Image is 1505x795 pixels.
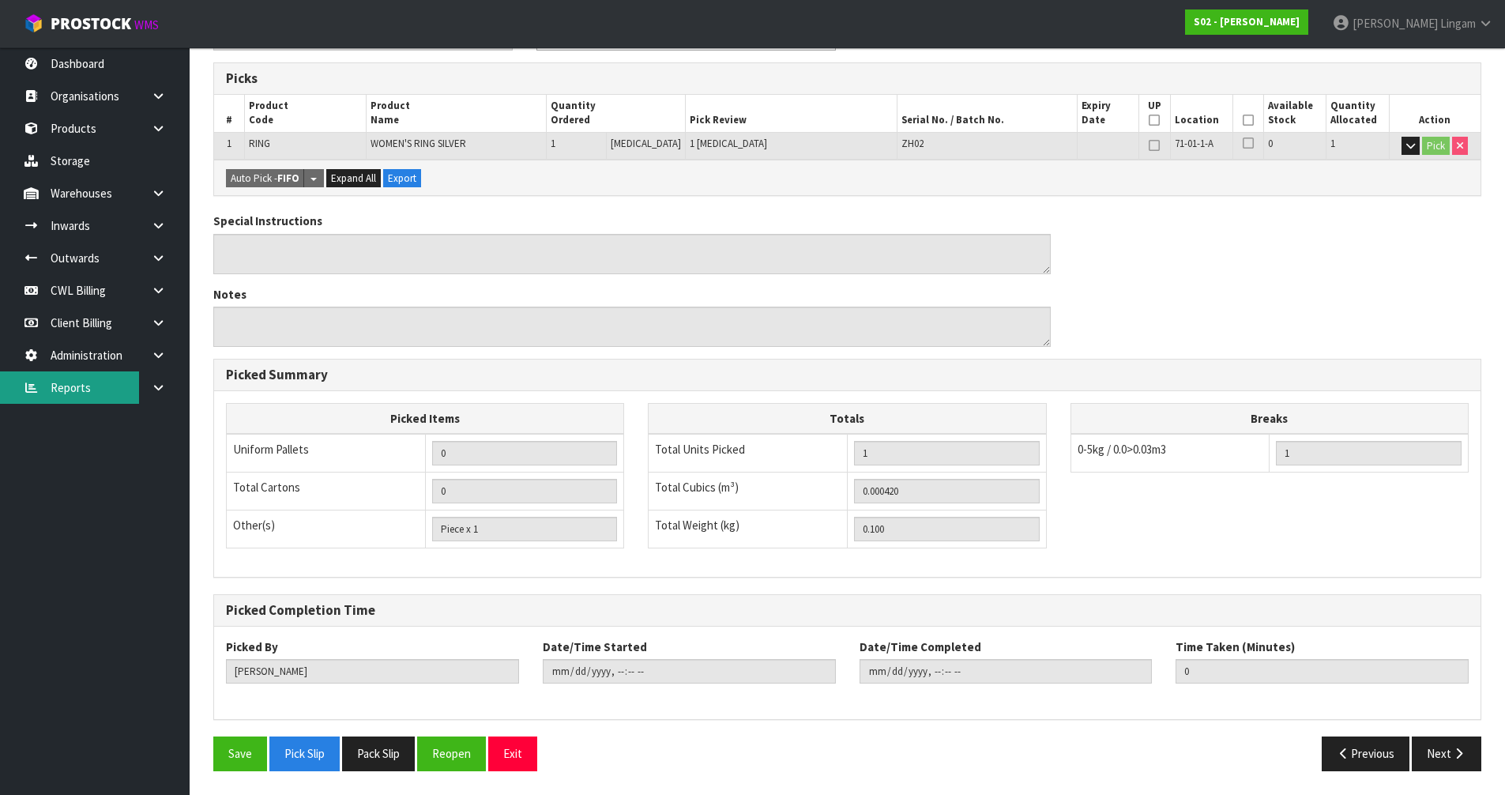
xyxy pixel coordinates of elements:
button: Pick [1422,137,1450,156]
span: RING [249,137,270,150]
span: ZH02 [901,137,924,150]
span: [MEDICAL_DATA] [611,137,681,150]
th: Product Name [366,95,547,132]
input: Time Taken [1176,659,1469,684]
label: Date/Time Completed [860,639,981,655]
th: UP [1138,95,1170,132]
button: Pack Slip [342,737,415,771]
span: 1 [227,137,231,150]
button: Export [383,169,421,188]
h3: Picks [226,71,836,86]
th: Quantity Allocated [1326,95,1389,132]
strong: S02 - [PERSON_NAME] [1194,15,1300,28]
span: 1 [1330,137,1335,150]
button: Exit [488,737,537,771]
span: ProStock [51,13,131,34]
td: Total Cubics (m³) [649,473,848,511]
th: Expiry Date [1077,95,1138,132]
span: 1 [551,137,555,150]
td: Uniform Pallets [227,434,426,473]
a: S02 - [PERSON_NAME] [1185,9,1308,35]
span: 71-01-1-A [1175,137,1213,150]
span: [PERSON_NAME] [1353,16,1438,31]
label: Date/Time Started [543,639,647,655]
th: Product Code [245,95,367,132]
button: Reopen [417,737,486,771]
td: Total Weight (kg) [649,511,848,548]
button: Save [213,737,267,771]
button: Previous [1322,737,1410,771]
th: Action [1389,95,1481,132]
img: cube-alt.png [24,13,43,33]
th: # [214,95,245,132]
span: 0-5kg / 0.0>0.03m3 [1078,442,1166,457]
th: Quantity Ordered [547,95,686,132]
label: Notes [213,286,246,303]
th: Picked Items [227,403,624,434]
span: Lingam [1440,16,1476,31]
button: Pick Slip [269,737,340,771]
input: UNIFORM P LINES [432,441,618,465]
label: Picked By [226,639,278,655]
th: Available Stock [1264,95,1326,132]
button: Next [1412,737,1481,771]
td: Total Cartons [227,473,426,511]
button: Expand All [326,169,381,188]
span: 0 [1268,137,1273,150]
small: WMS [134,17,159,32]
h3: Picked Completion Time [226,603,1469,618]
th: Totals [649,403,1046,434]
span: Expand All [331,171,376,185]
th: Pick Review [686,95,897,132]
td: Total Units Picked [649,434,848,473]
button: Auto Pick -FIFO [226,169,304,188]
label: Time Taken (Minutes) [1176,639,1295,655]
strong: FIFO [277,171,299,185]
span: 1 [MEDICAL_DATA] [690,137,767,150]
th: Breaks [1070,403,1468,434]
input: Picked By [226,659,519,684]
h3: Picked Summary [226,367,1469,382]
th: Location [1170,95,1232,132]
th: Serial No. / Batch No. [897,95,1078,132]
span: WOMEN'S RING SILVER [371,137,466,150]
input: OUTERS TOTAL = CTN [432,479,618,503]
td: Other(s) [227,511,426,548]
label: Special Instructions [213,213,322,229]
